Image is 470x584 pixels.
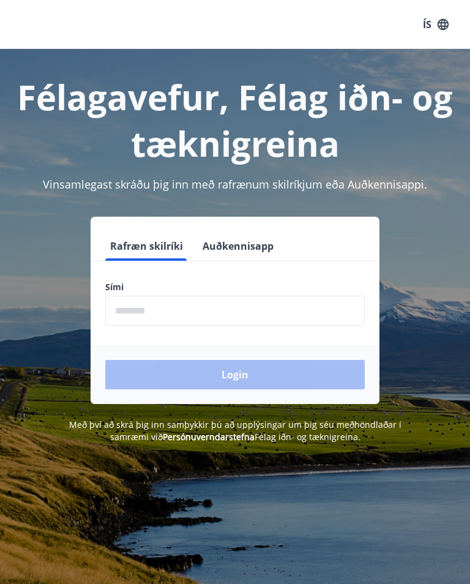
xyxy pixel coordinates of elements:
[69,419,401,443] span: Með því að skrá þig inn samþykkir þú að upplýsingar um þig séu meðhöndlaðar í samræmi við Félag i...
[43,177,427,192] span: Vinsamlegast skráðu þig inn með rafrænum skilríkjum eða Auðkennisappi.
[163,431,255,443] a: Persónuverndarstefna
[416,13,455,36] button: ÍS
[15,73,455,167] h1: Félagavefur, Félag iðn- og tæknigreina
[198,231,278,261] button: Auðkennisapp
[105,281,365,293] label: Sími
[105,231,188,261] button: Rafræn skilríki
